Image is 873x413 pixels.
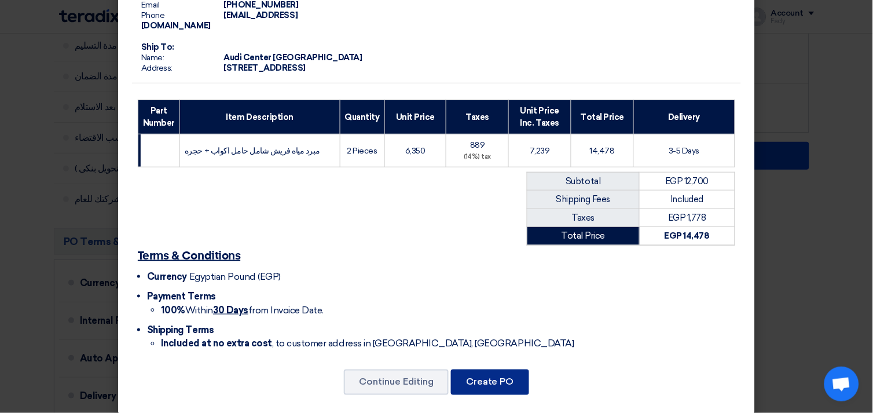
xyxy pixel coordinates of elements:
[590,146,615,156] span: 14,478
[665,231,710,241] strong: EGP 14,478
[571,100,633,134] th: Total Price
[161,305,324,316] span: Within from Invoice Date.
[138,100,180,134] th: Part Number
[669,146,699,156] span: 3-5 Days
[161,337,735,351] li: , to customer address in [GEOGRAPHIC_DATA], [GEOGRAPHIC_DATA]
[446,100,509,134] th: Taxes
[161,305,185,316] strong: 100%
[147,324,214,335] span: Shipping Terms
[668,213,706,223] span: EGP 1,778
[527,172,640,191] td: Subtotal
[141,42,174,52] strong: Ship To:
[451,370,529,395] button: Create PO
[213,305,248,316] u: 30 Days
[141,53,222,63] span: Name:
[161,338,272,349] strong: Included at no extra cost
[527,191,640,209] td: Shipping Fees
[824,367,859,401] a: Open chat
[340,100,384,134] th: Quantity
[147,291,216,302] span: Payment Terms
[527,227,640,246] td: Total Price
[189,271,281,282] span: Egyptian Pound (EGP)
[138,250,240,262] u: Terms & Conditions
[634,100,735,134] th: Delivery
[141,10,222,21] span: Phone
[224,53,362,63] span: Audi Center [GEOGRAPHIC_DATA]
[347,146,377,156] span: 2 Pieces
[530,146,550,156] span: 7,239
[147,271,187,282] span: Currency
[344,370,449,395] button: Continue Editing
[640,172,735,191] td: EGP 12,700
[185,146,320,156] span: مبرد مياه فريش شامل حامل اكواب + حجره
[141,63,222,74] span: Address:
[451,152,504,162] div: (14%) tax
[141,10,298,31] span: [EMAIL_ADDRESS][DOMAIN_NAME]
[180,100,340,134] th: Item Description
[384,100,446,134] th: Unit Price
[509,100,571,134] th: Unit Price Inc. Taxes
[671,194,704,204] span: Included
[224,63,306,73] span: [STREET_ADDRESS]
[470,140,485,150] span: 889
[527,209,640,227] td: Taxes
[405,146,426,156] span: 6,350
